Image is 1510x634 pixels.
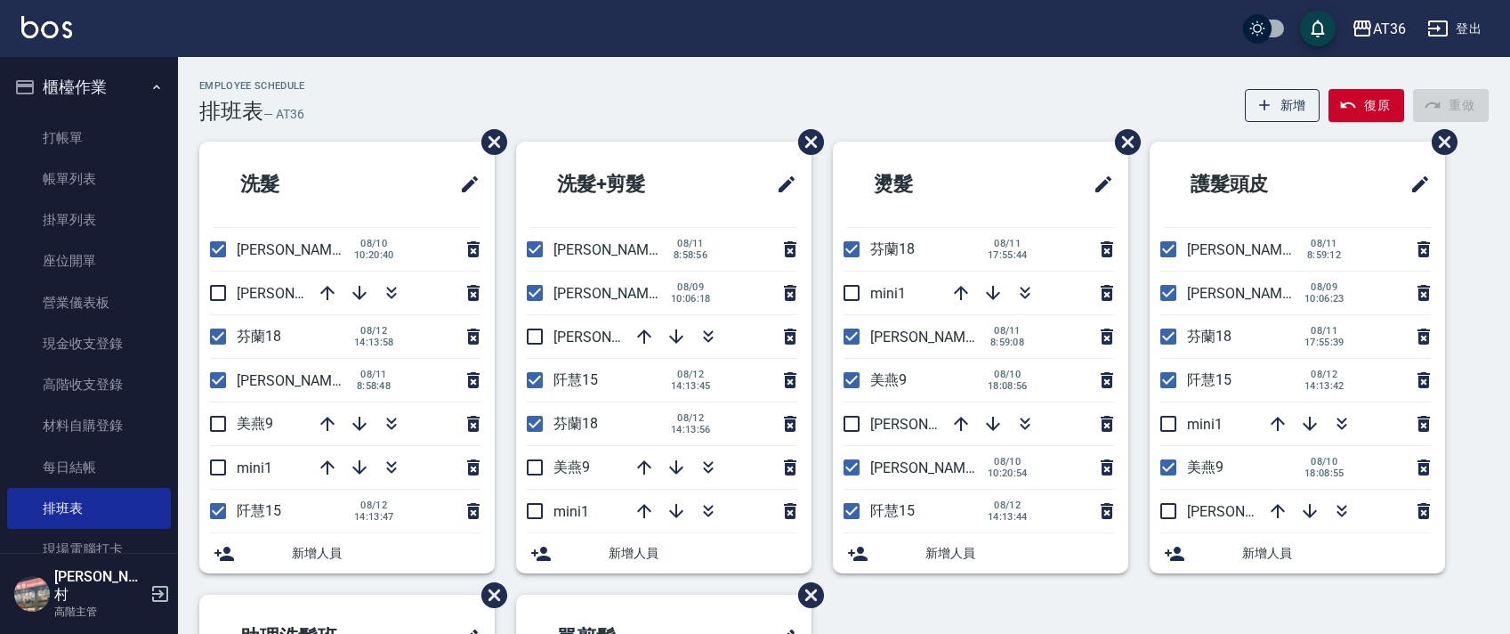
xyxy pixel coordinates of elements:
[870,240,915,257] span: 芬蘭18
[785,569,827,622] span: 刪除班表
[765,163,797,206] span: 修改班表的標題
[988,500,1028,511] span: 08/12
[1082,163,1114,206] span: 修改班表的標題
[7,64,171,110] button: 櫃檯作業
[354,500,394,511] span: 08/12
[7,405,171,446] a: 材料自購登錄
[1187,503,1310,520] span: [PERSON_NAME]11
[14,576,50,612] img: Person
[925,544,1114,563] span: 新增人員
[553,241,676,258] span: [PERSON_NAME]16
[1304,467,1344,479] span: 18:08:55
[671,369,711,380] span: 08/12
[1102,116,1143,168] span: 刪除班表
[988,325,1027,337] span: 08/11
[1304,380,1344,392] span: 14:13:42
[7,529,171,570] a: 現場電腦打卡
[553,371,598,388] span: 阡慧15
[671,238,710,249] span: 08/11
[671,249,710,261] span: 8:58:56
[671,412,711,424] span: 08/12
[7,158,171,199] a: 帳單列表
[671,424,711,435] span: 14:13:56
[988,456,1028,467] span: 08/10
[7,447,171,488] a: 每日結帳
[1164,152,1347,216] h2: 護髮頭皮
[199,80,305,92] h2: Employee Schedule
[1187,416,1223,433] span: mini1
[1304,238,1344,249] span: 08/11
[468,116,510,168] span: 刪除班表
[785,116,827,168] span: 刪除班表
[988,380,1028,392] span: 18:08:56
[354,380,393,392] span: 8:58:48
[292,544,480,563] span: 新增人員
[237,372,359,389] span: [PERSON_NAME]16
[553,415,598,432] span: 芬蘭18
[1187,241,1310,258] span: [PERSON_NAME]16
[1150,533,1445,573] div: 新增人員
[7,240,171,281] a: 座位開單
[988,337,1027,348] span: 8:59:08
[1304,281,1344,293] span: 08/09
[354,369,393,380] span: 08/11
[237,502,281,519] span: 阡慧15
[988,511,1028,523] span: 14:13:44
[988,467,1028,479] span: 10:20:54
[237,328,281,345] span: 芬蘭18
[870,502,915,519] span: 阡慧15
[1187,371,1231,388] span: 阡慧15
[847,152,1011,216] h2: 燙髮
[354,337,394,348] span: 14:13:58
[7,282,171,323] a: 營業儀表板
[237,285,359,302] span: [PERSON_NAME]11
[553,503,589,520] span: mini1
[214,152,377,216] h2: 洗髮
[263,105,304,124] h6: — AT36
[1304,369,1344,380] span: 08/12
[870,459,985,476] span: [PERSON_NAME]6
[468,569,510,622] span: 刪除班表
[1304,293,1344,305] span: 10:06:23
[988,369,1028,380] span: 08/10
[354,511,394,523] span: 14:13:47
[833,533,1128,573] div: 新增人員
[54,568,145,604] h5: [PERSON_NAME]村
[7,118,171,158] a: 打帳單
[199,533,495,573] div: 新增人員
[1242,544,1431,563] span: 新增人員
[237,459,272,476] span: mini1
[870,329,993,345] span: [PERSON_NAME]16
[54,604,145,620] p: 高階主管
[1245,89,1320,122] button: 新增
[870,416,993,433] span: [PERSON_NAME]11
[1187,459,1223,475] span: 美燕9
[1304,456,1344,467] span: 08/10
[1373,18,1406,40] div: AT36
[870,371,907,388] span: 美燕9
[1420,12,1489,45] button: 登出
[7,199,171,240] a: 掛單列表
[7,323,171,364] a: 現金收支登錄
[354,238,394,249] span: 08/10
[21,16,72,38] img: Logo
[354,325,394,337] span: 08/12
[988,238,1028,249] span: 08/11
[870,285,906,302] span: mini1
[1399,163,1431,206] span: 修改班表的標題
[1304,249,1344,261] span: 8:59:12
[553,329,676,345] span: [PERSON_NAME]11
[988,249,1028,261] span: 17:55:44
[553,285,668,302] span: [PERSON_NAME]6
[1187,285,1302,302] span: [PERSON_NAME]6
[7,488,171,529] a: 排班表
[199,99,263,124] h3: 排班表
[354,249,394,261] span: 10:20:40
[553,459,590,475] span: 美燕9
[237,415,273,432] span: 美燕9
[1344,11,1413,47] button: AT36
[671,380,711,392] span: 14:13:45
[1304,325,1344,337] span: 08/11
[1328,89,1404,122] button: 復原
[237,241,351,258] span: [PERSON_NAME]6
